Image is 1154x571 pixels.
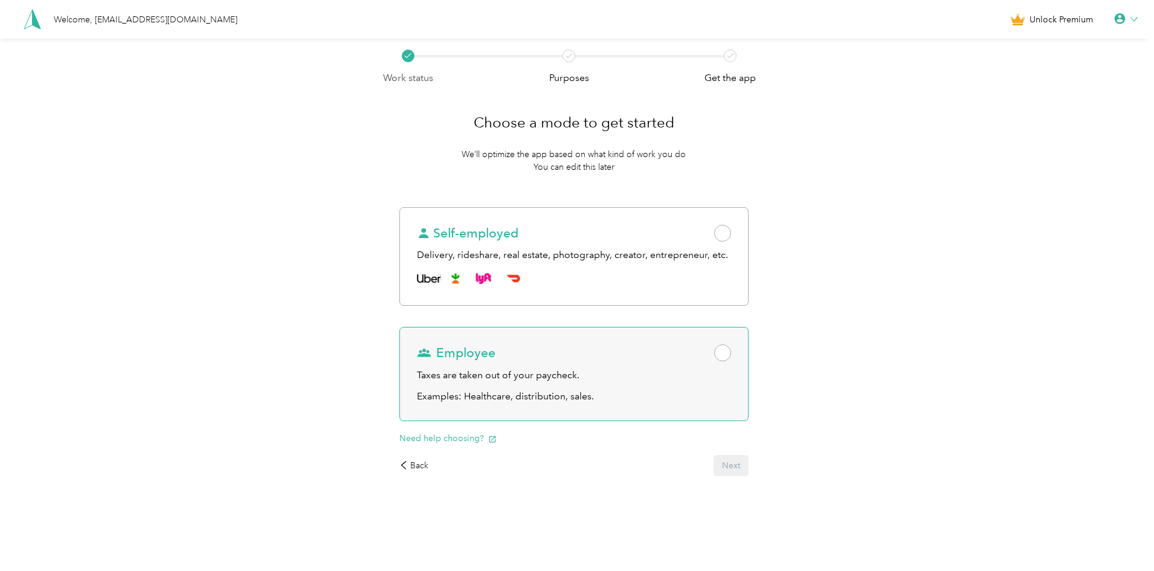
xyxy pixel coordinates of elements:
p: Work status [383,71,433,86]
p: Get the app [704,71,756,86]
iframe: Everlance-gr Chat Button Frame [1086,503,1154,571]
p: We’ll optimize the app based on what kind of work you do [462,148,686,161]
p: You can edit this later [533,161,614,173]
div: Back [399,459,428,472]
h1: Choose a mode to get started [474,108,674,137]
p: Examples: Healthcare, distribution, sales. [417,389,730,404]
div: Welcome, [EMAIL_ADDRESS][DOMAIN_NAME] [54,13,237,26]
button: Need help choosing? [399,432,497,445]
div: Taxes are taken out of your paycheck. [417,368,730,383]
span: Unlock Premium [1030,13,1093,26]
span: Employee [417,344,495,361]
p: Purposes [549,71,589,86]
div: Delivery, rideshare, real estate, photography, creator, entrepreneur, etc. [417,248,730,263]
span: Self-employed [417,225,518,242]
